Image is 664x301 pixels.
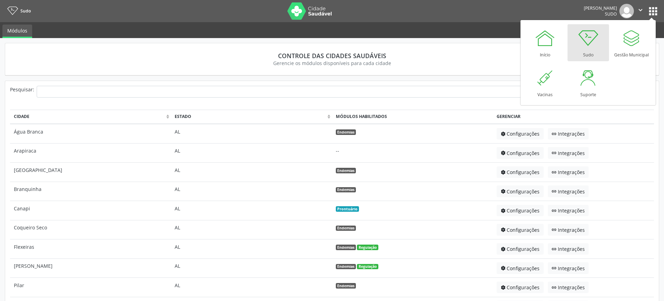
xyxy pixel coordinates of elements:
[552,189,558,194] ion-icon: link
[552,170,558,175] ion-icon: link
[336,283,356,289] span: Endemias
[10,239,171,259] td: Flexeiras
[10,182,171,201] td: Branquinha
[637,6,644,14] i: 
[357,245,378,250] span: Regulação
[619,4,634,18] img: img
[501,247,507,252] ion-icon: settings
[15,52,649,60] div: Controle das Cidades Saudáveis
[548,262,589,274] button: linkIntegrações
[171,239,332,259] td: AL
[552,227,558,232] ion-icon: link
[10,258,171,278] td: [PERSON_NAME]
[501,170,507,175] ion-icon: settings
[584,5,617,11] div: [PERSON_NAME]
[501,266,507,271] ion-icon: settings
[548,282,589,293] button: linkIntegrações
[647,5,659,17] button: apps
[552,266,558,271] ion-icon: link
[15,60,649,67] div: Gerencie os módulos disponíveis para cada cidade
[497,185,544,197] button: settingsConfigurações
[548,205,589,217] button: linkIntegrações
[497,243,544,255] button: settingsConfigurações
[501,208,507,213] ion-icon: settings
[497,224,544,236] button: settingsConfigurações
[497,282,544,293] button: settingsConfigurações
[605,11,617,17] span: Sudo
[552,131,558,136] ion-icon: link
[336,264,356,270] span: Endemias
[336,129,356,135] span: Endemias
[171,163,332,182] td: AL
[501,189,507,194] ion-icon: settings
[336,113,490,120] div: Módulos habilitados
[10,278,171,297] td: Pilar
[336,187,356,193] span: Endemias
[552,150,558,155] ion-icon: link
[171,220,332,239] td: AL
[548,185,589,197] button: linkIntegrações
[171,258,332,278] td: AL
[552,285,558,290] ion-icon: link
[171,182,332,201] td: AL
[497,205,544,217] button: settingsConfigurações
[497,128,544,140] button: settingsConfigurações
[336,168,356,173] span: Endemias
[5,5,31,17] a: Sudo
[568,64,609,101] a: Suporte
[611,24,652,61] a: Gestão Municipal
[524,24,566,61] a: Início
[548,128,589,140] button: linkIntegrações
[548,224,589,236] button: linkIntegrações
[336,226,356,231] span: Endemias
[552,247,558,252] ion-icon: link
[501,131,507,136] ion-icon: settings
[2,25,32,38] a: Módulos
[20,8,31,14] span: Sudo
[524,64,566,101] a: Vacinas
[634,4,647,18] button: 
[171,124,332,143] td: AL
[357,264,378,270] span: Regulação
[497,113,651,120] div: Gerenciar
[501,227,507,232] ion-icon: settings
[10,220,171,239] td: Coqueiro Seco
[14,113,165,120] div: Cidade
[10,124,171,143] td: Água Branca
[336,147,339,154] span: --
[171,201,332,220] td: AL
[10,201,171,220] td: Canapi
[497,262,544,274] button: settingsConfigurações
[548,243,589,255] button: linkIntegrações
[552,208,558,213] ion-icon: link
[336,245,356,250] span: Endemias
[10,143,171,163] td: Arapiraca
[497,166,544,178] button: settingsConfigurações
[336,206,359,212] span: Prontuário
[548,147,589,159] button: linkIntegrações
[171,143,332,163] td: AL
[497,147,544,159] button: settingsConfigurações
[501,150,507,155] ion-icon: settings
[171,278,332,297] td: AL
[175,113,326,120] div: Estado
[568,24,609,61] a: Sudo
[548,166,589,178] button: linkIntegrações
[10,86,34,102] div: Pesquisar:
[10,163,171,182] td: [GEOGRAPHIC_DATA]
[501,285,507,290] ion-icon: settings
